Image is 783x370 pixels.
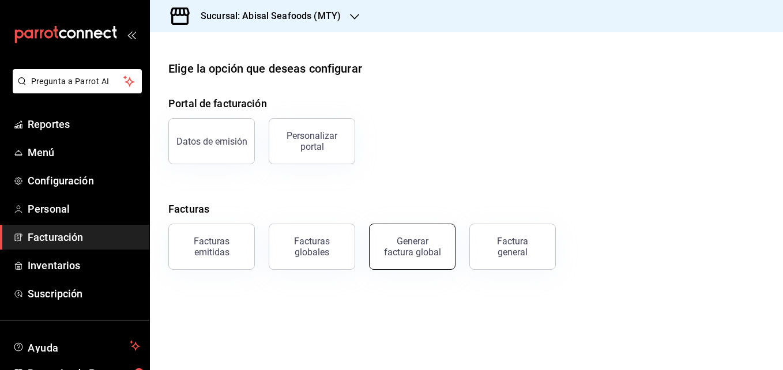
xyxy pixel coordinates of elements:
span: Inventarios [28,258,140,273]
button: Facturas emitidas [168,224,255,270]
button: Facturas globales [269,224,355,270]
span: Menú [28,145,140,160]
div: Factura general [484,236,541,258]
a: Pregunta a Parrot AI [8,84,142,96]
h3: Sucursal: Abisal Seafoods (MTY) [191,9,341,23]
button: Pregunta a Parrot AI [13,69,142,93]
div: Personalizar portal [276,130,348,152]
div: Facturas emitidas [176,236,247,258]
h4: Facturas [168,201,765,217]
button: Datos de emisión [168,118,255,164]
button: Generar factura global [369,224,456,270]
span: Personal [28,201,140,217]
span: Configuración [28,173,140,188]
button: Factura general [469,224,556,270]
div: Generar factura global [383,236,441,258]
span: Reportes [28,116,140,132]
span: Suscripción [28,286,140,301]
button: Personalizar portal [269,118,355,164]
span: Pregunta a Parrot AI [31,75,124,88]
span: Ayuda [28,339,125,353]
span: Facturación [28,229,140,245]
button: open_drawer_menu [127,30,136,39]
div: Elige la opción que deseas configurar [168,60,362,77]
div: Datos de emisión [176,136,247,147]
div: Facturas globales [276,236,348,258]
h4: Portal de facturación [168,96,765,111]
